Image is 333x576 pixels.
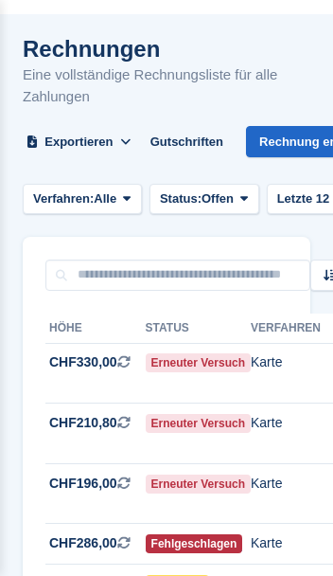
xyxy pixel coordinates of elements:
span: Alle [94,189,116,208]
th: Status [146,314,251,344]
span: Erneuter Versuch [146,475,251,494]
span: Verfahren: [33,189,94,208]
span: CHF330,00 [49,352,117,372]
span: CHF286,00 [49,533,117,553]
span: Fehlgeschlagen [146,534,243,553]
span: Erneuter Versuch [146,414,251,433]
a: Gutschriften [143,126,231,157]
span: CHF196,00 [49,474,117,494]
p: Eine vollständige Rechnungsliste für alle Zahlungen [23,64,310,107]
span: Exportieren [44,133,113,152]
span: Erneuter Versuch [146,353,251,372]
button: Exportieren [23,126,135,157]
h1: Rechnungen [23,36,310,62]
button: Status: Offen [149,184,259,215]
button: Verfahren: Alle [23,184,142,215]
span: Status: [160,189,202,208]
span: CHF210,80 [49,413,117,433]
th: Höhe [45,314,146,344]
span: Offen [202,189,234,208]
